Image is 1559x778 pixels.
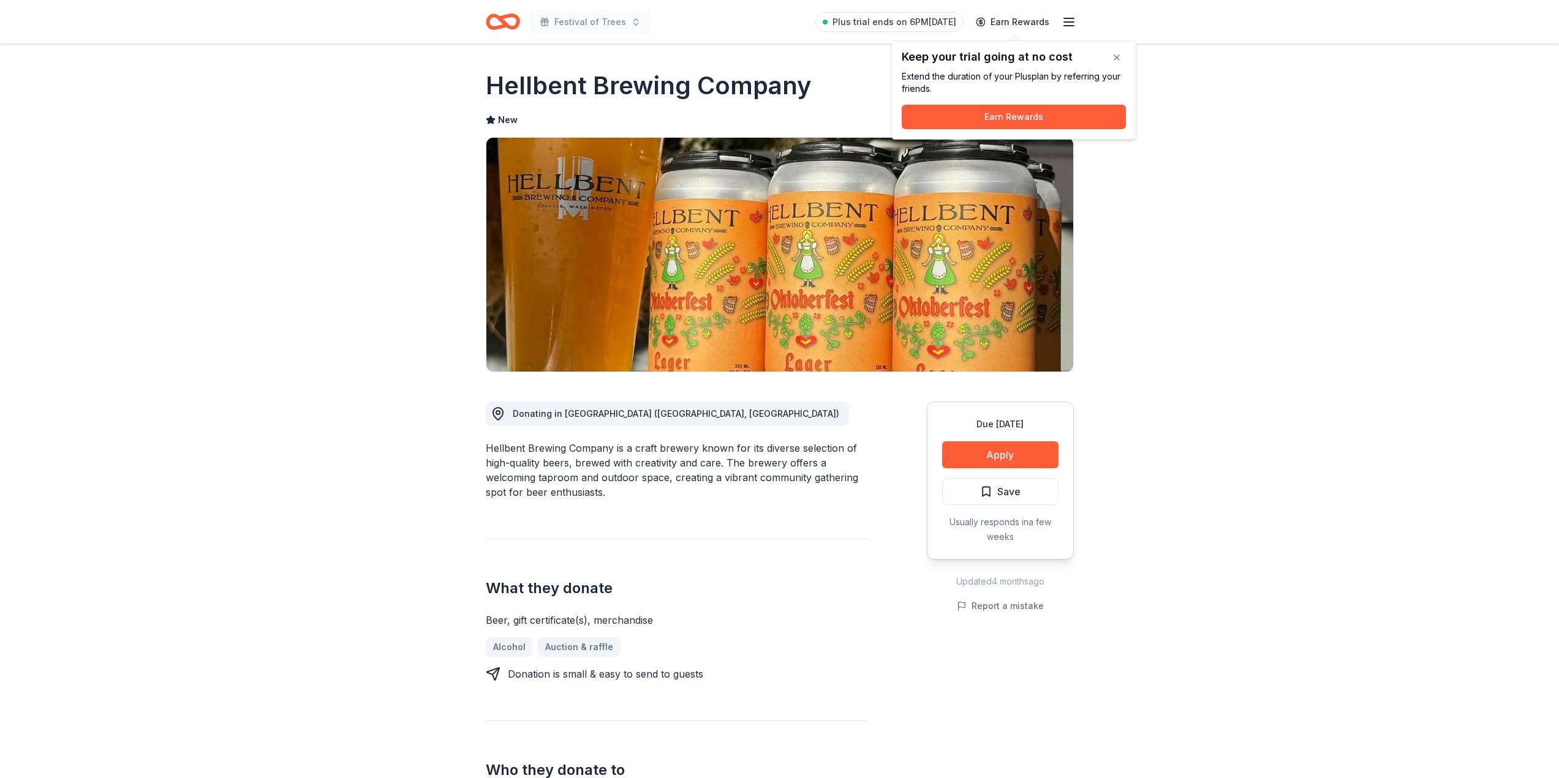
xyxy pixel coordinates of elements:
a: Auction & raffle [538,637,621,657]
div: Extend the duration of your Plus plan by referring your friends. [902,70,1126,95]
div: Updated 4 months ago [927,574,1074,589]
div: Beer, gift certificate(s), merchandise [486,613,868,627]
a: Home [486,7,520,36]
span: Plus trial ends on 6PM[DATE] [832,15,956,29]
span: Festival of Trees [554,15,626,29]
img: Image for Hellbent Brewing Company [486,138,1073,372]
div: Donation is small & easy to send to guests [508,667,703,681]
div: Keep your trial going at no cost [902,51,1126,63]
h2: What they donate [486,578,868,598]
h1: Hellbent Brewing Company [486,69,812,103]
button: Festival of Trees [530,10,651,34]
div: Due [DATE] [942,417,1059,432]
div: Usually responds in a few weeks [942,515,1059,544]
button: Report a mistake [957,599,1044,613]
a: Earn Rewards [968,11,1057,33]
a: Alcohol [486,637,533,657]
button: Earn Rewards [902,105,1126,129]
span: Donating in [GEOGRAPHIC_DATA] ([GEOGRAPHIC_DATA], [GEOGRAPHIC_DATA]) [513,408,839,419]
button: Apply [942,441,1059,468]
div: Hellbent Brewing Company is a craft brewery known for its diverse selection of high-quality beers... [486,441,868,499]
button: Save [942,478,1059,505]
span: New [498,113,518,127]
span: Save [997,484,1021,499]
a: Plus trial ends on 6PM[DATE] [815,12,964,32]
